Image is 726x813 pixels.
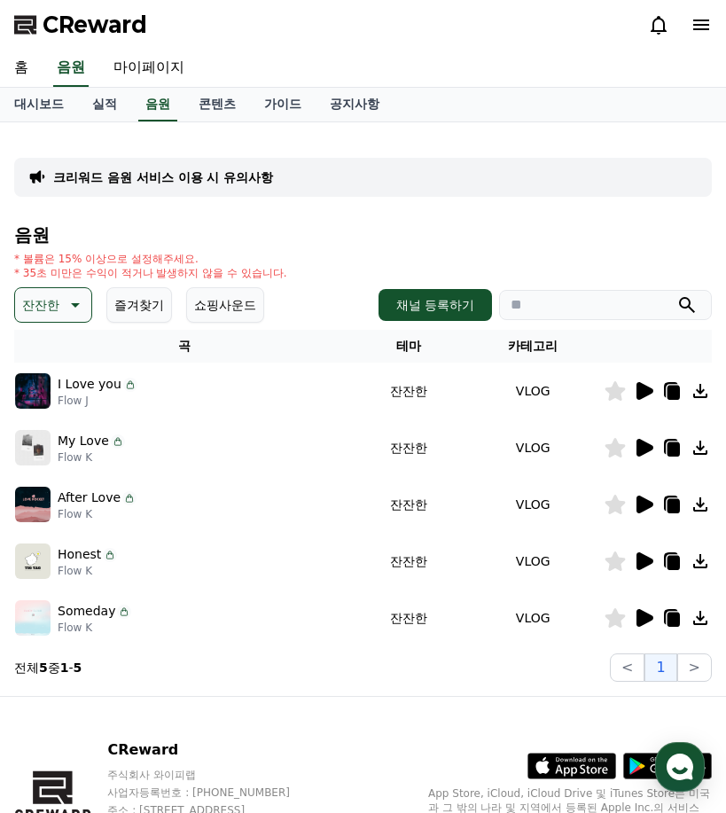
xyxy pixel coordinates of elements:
a: 크리워드 음원 서비스 이용 시 유의사항 [53,168,273,186]
a: 음원 [138,88,177,121]
button: < [610,653,644,682]
a: 마이페이지 [99,50,199,87]
td: 잔잔한 [355,590,462,646]
p: * 35초 미만은 수익이 적거나 발생하지 않을 수 있습니다. [14,266,287,280]
button: 1 [644,653,676,682]
p: 주식회사 와이피랩 [107,768,324,782]
p: 사업자등록번호 : [PHONE_NUMBER] [107,786,324,800]
img: music [15,543,51,579]
a: 음원 [53,50,89,87]
p: Flow K [58,507,137,521]
button: 잔잔한 [14,287,92,323]
button: 즐겨찾기 [106,287,172,323]
strong: 5 [39,661,48,675]
h4: 음원 [14,225,712,245]
img: music [15,600,51,636]
td: 잔잔한 [355,419,462,476]
p: Flow J [58,394,137,408]
p: Honest [58,545,101,564]
td: VLOG [462,533,604,590]
a: 콘텐츠 [184,88,250,121]
p: * 볼륨은 15% 이상으로 설정해주세요. [14,252,287,266]
td: VLOG [462,419,604,476]
p: Flow K [58,450,125,465]
td: 잔잔한 [355,363,462,419]
th: 곡 [14,330,355,363]
img: music [15,373,51,409]
p: I Love you [58,375,121,394]
p: Someday [58,602,115,621]
td: VLOG [462,363,604,419]
p: 잔잔한 [22,293,59,317]
p: Flow K [58,564,117,578]
td: 잔잔한 [355,476,462,533]
td: 잔잔한 [355,533,462,590]
th: 카테고리 [462,330,604,363]
a: 실적 [78,88,131,121]
strong: 5 [74,661,82,675]
p: Flow K [58,621,131,635]
img: music [15,430,51,465]
a: 공지사항 [316,88,394,121]
th: 테마 [355,330,462,363]
strong: 1 [60,661,69,675]
p: After Love [58,489,121,507]
p: CReward [107,739,324,761]
td: VLOG [462,590,604,646]
a: 가이드 [250,88,316,121]
td: VLOG [462,476,604,533]
p: 전체 중 - [14,659,82,676]
img: music [15,487,51,522]
span: CReward [43,11,147,39]
a: CReward [14,11,147,39]
p: My Love [58,432,109,450]
button: > [677,653,712,682]
button: 쇼핑사운드 [186,287,264,323]
button: 채널 등록하기 [379,289,492,321]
